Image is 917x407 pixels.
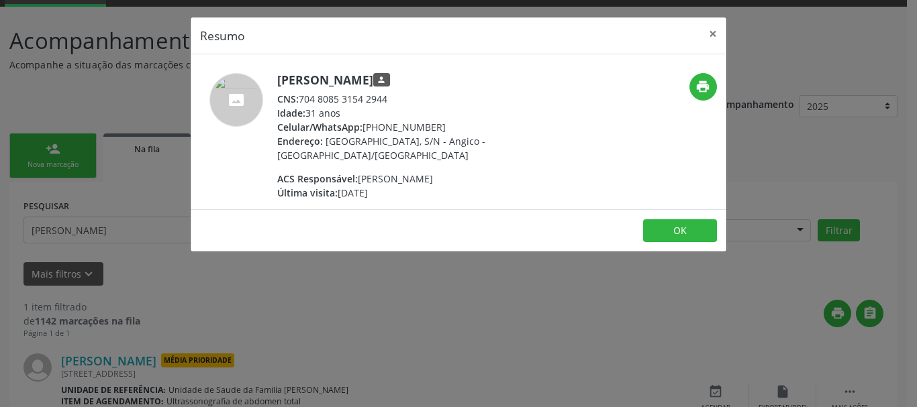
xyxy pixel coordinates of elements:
[277,93,299,105] span: CNS:
[277,186,338,199] span: Última visita:
[277,186,538,200] div: [DATE]
[699,17,726,50] button: Close
[689,73,717,101] button: print
[643,219,717,242] button: OK
[695,79,710,94] i: print
[277,121,363,133] span: Celular/WhatsApp:
[209,73,263,127] img: accompaniment
[277,135,485,162] span: [GEOGRAPHIC_DATA], S/N - Angico - [GEOGRAPHIC_DATA]/[GEOGRAPHIC_DATA]
[277,106,538,120] div: 31 anos
[277,172,538,186] div: [PERSON_NAME]
[200,27,245,44] h5: Resumo
[277,120,538,134] div: [PHONE_NUMBER]
[373,73,390,87] span: Responsável
[277,107,305,119] span: Idade:
[277,92,538,106] div: 704 8085 3154 2944
[377,75,386,84] i: person
[277,135,323,148] span: Endereço:
[277,172,358,185] span: ACS Responsável:
[277,73,538,87] h5: [PERSON_NAME]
